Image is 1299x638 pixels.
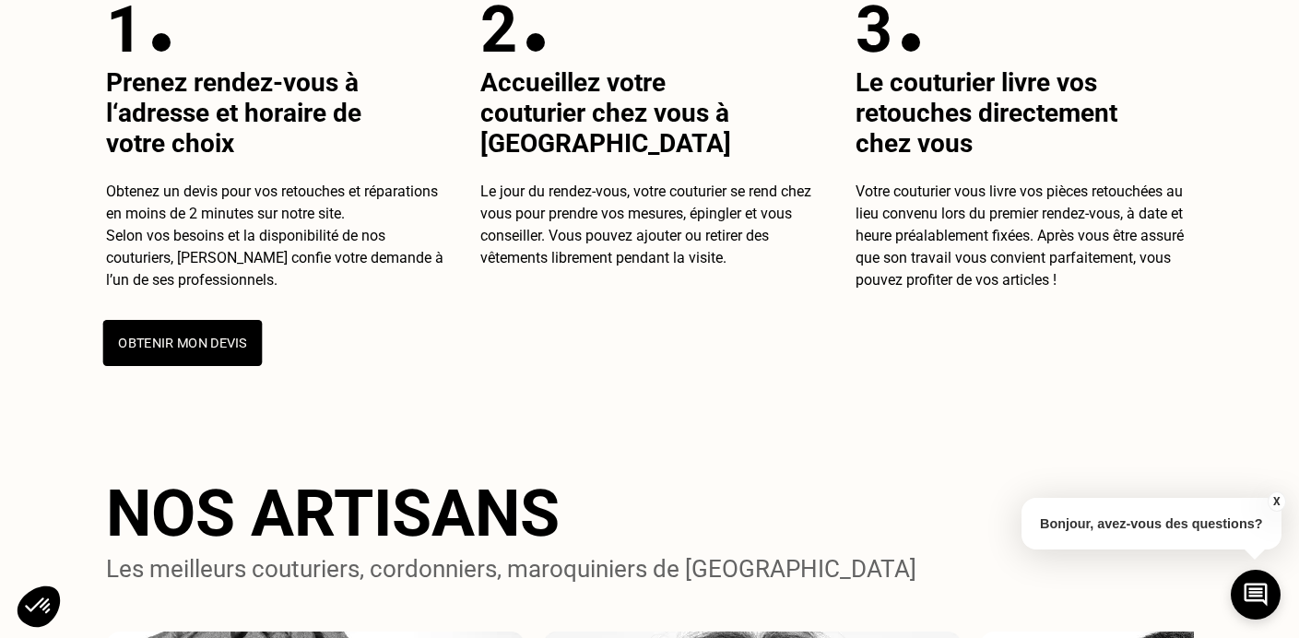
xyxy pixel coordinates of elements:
span: l‘adresse et horaire de [106,98,361,128]
button: Obtenir mon devis [102,320,262,366]
span: Obtenez un devis pour vos retouches et réparations en moins de 2 minutes sur notre site. [106,183,438,222]
h2: Nos artisans [106,476,560,551]
span: Prenez rendez-vous à [106,67,359,98]
span: chez vous [856,128,973,159]
span: retouches directement [856,98,1117,128]
p: Les meilleurs couturiers, cordonniers, maroquiniers de [GEOGRAPHIC_DATA] [106,551,916,587]
span: votre choix [106,128,234,159]
span: Votre couturier vous livre vos pièces retouchées au lieu convenu lors du premier rendez-vous, à d... [856,183,1184,289]
span: Selon vos besoins et la disponibilité de nos couturiers, [PERSON_NAME] confie votre demande à l’u... [106,227,443,289]
span: couturier chez vous à [480,98,729,128]
span: [GEOGRAPHIC_DATA] [480,128,731,159]
span: Le couturier livre vos [856,67,1097,98]
a: Obtenir mon devis [106,321,1194,365]
span: Le jour du rendez-vous, votre couturier se rend chez vous pour prendre vos mesures, épingler et v... [480,183,811,266]
button: X [1267,491,1285,512]
span: Accueillez votre [480,67,666,98]
p: Bonjour, avez-vous des questions? [1021,498,1281,549]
